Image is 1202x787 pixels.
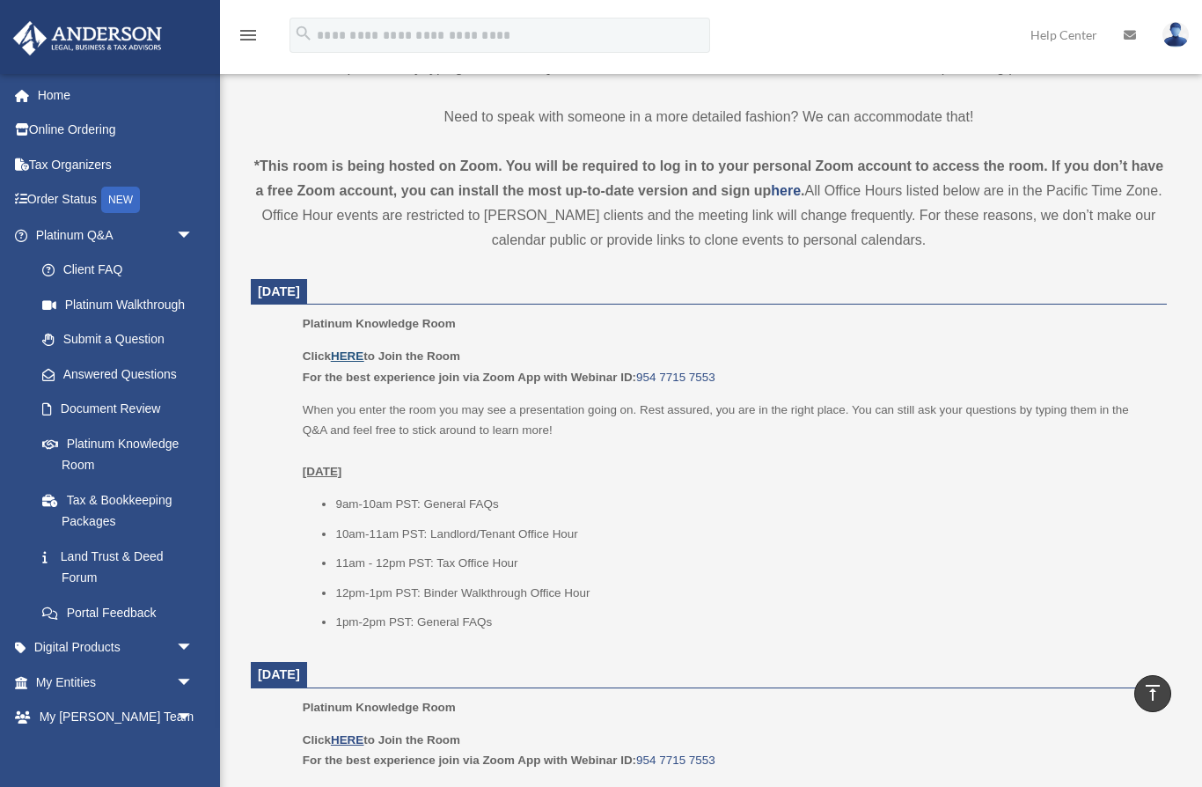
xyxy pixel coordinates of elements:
a: Tax Organizers [12,147,220,182]
span: Platinum Knowledge Room [303,317,456,330]
a: vertical_align_top [1134,675,1171,712]
a: Portal Feedback [25,595,220,630]
a: Online Ordering [12,113,220,148]
a: Platinum Q&Aarrow_drop_down [12,217,220,253]
span: arrow_drop_down [176,630,211,666]
span: Platinum Knowledge Room [303,701,456,714]
i: search [294,24,313,43]
span: arrow_drop_down [176,700,211,736]
a: My [PERSON_NAME] Teamarrow_drop_down [12,700,220,735]
a: Home [12,77,220,113]
p: Need to speak with someone in a more detailed fashion? We can accommodate that! [251,105,1167,129]
strong: *This room is being hosted on Zoom. You will be required to log in to your personal Zoom account ... [254,158,1163,198]
b: Click to Join the Room [303,349,460,363]
img: User Pic [1162,22,1189,48]
a: Platinum Knowledge Room [25,426,211,482]
span: [DATE] [258,667,300,681]
a: Client FAQ [25,253,220,288]
a: HERE [331,733,363,747]
i: menu [238,25,259,46]
a: Order StatusNEW [12,182,220,218]
li: 10am-11am PST: Landlord/Tenant Office Hour [335,524,1154,545]
li: 9am-10am PST: General FAQs [335,494,1154,515]
span: [DATE] [258,284,300,298]
i: vertical_align_top [1142,682,1163,703]
a: My Entitiesarrow_drop_down [12,665,220,700]
b: For the best experience join via Zoom App with Webinar ID: [303,754,636,767]
a: 954 7715 7553 [636,371,715,384]
a: HERE [331,349,363,363]
u: [DATE] [303,465,342,478]
img: Anderson Advisors Platinum Portal [8,21,167,55]
a: Tax & Bookkeeping Packages [25,482,220,539]
a: Submit a Question [25,322,220,357]
a: here [771,183,801,198]
span: arrow_drop_down [176,217,211,254]
li: 12pm-1pm PST: Binder Walkthrough Office Hour [335,583,1154,604]
div: NEW [101,187,140,213]
div: All Office Hours listed below are in the Pacific Time Zone. Office Hour events are restricted to ... [251,154,1167,253]
a: Digital Productsarrow_drop_down [12,630,220,666]
b: For the best experience join via Zoom App with Webinar ID: [303,371,636,384]
a: menu [238,31,259,46]
a: Document Review [25,392,220,427]
a: 954 7715 7553 [636,754,715,767]
b: Click to Join the Room [303,733,460,747]
p: When you enter the room you may see a presentation going on. Rest assured, you are in the right p... [303,400,1154,482]
a: Land Trust & Deed Forum [25,539,220,595]
a: Platinum Walkthrough [25,287,220,322]
a: Answered Questions [25,357,220,392]
li: 11am - 12pm PST: Tax Office Hour [335,553,1154,574]
strong: . [801,183,804,198]
span: arrow_drop_down [176,665,211,701]
li: 1pm-2pm PST: General FAQs [335,612,1154,633]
